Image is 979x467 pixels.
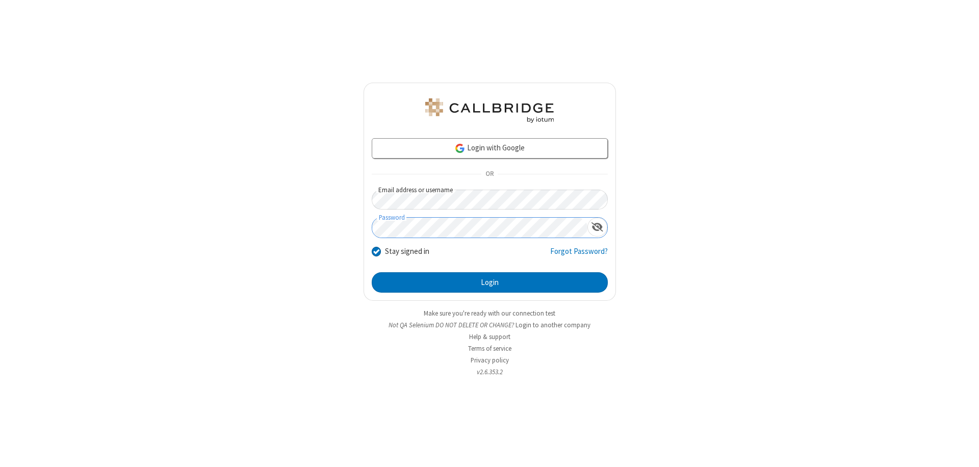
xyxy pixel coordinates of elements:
a: Help & support [469,332,510,341]
li: Not QA Selenium DO NOT DELETE OR CHANGE? [364,320,616,330]
img: QA Selenium DO NOT DELETE OR CHANGE [423,98,556,123]
span: OR [481,167,498,181]
a: Terms of service [468,344,511,353]
a: Forgot Password? [550,246,608,265]
a: Make sure you're ready with our connection test [424,309,555,318]
label: Stay signed in [385,246,429,257]
input: Password [372,218,587,238]
li: v2.6.353.2 [364,367,616,377]
a: Privacy policy [471,356,509,365]
input: Email address or username [372,190,608,210]
button: Login to another company [516,320,590,330]
button: Login [372,272,608,293]
div: Show password [587,218,607,237]
a: Login with Google [372,138,608,159]
img: google-icon.png [454,143,466,154]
